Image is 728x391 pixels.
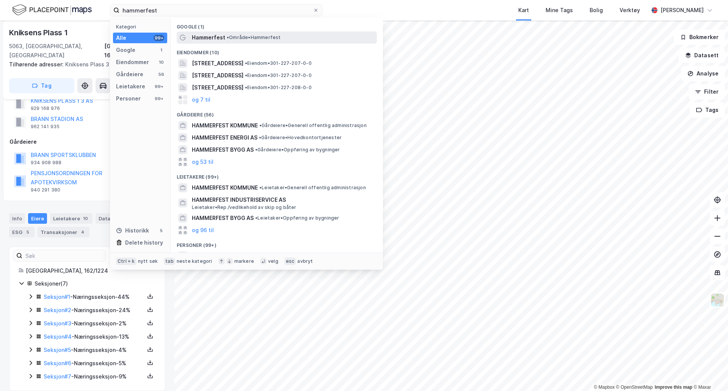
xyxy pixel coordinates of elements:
div: [GEOGRAPHIC_DATA], 162/1224 [26,266,156,275]
div: tab [164,258,175,265]
a: Seksjon#7 [44,373,71,380]
span: • [227,35,229,40]
a: Seksjon#1 [44,294,70,300]
button: Tag [9,78,74,93]
div: 99+ [154,35,164,41]
span: HAMMERFEST KOMMUNE [192,121,258,130]
span: [STREET_ADDRESS] [192,83,243,92]
div: - Næringsseksjon - 4% [44,345,144,355]
a: Seksjon#6 [44,360,71,366]
span: Tilhørende adresser: [9,61,65,68]
div: nytt søk [138,258,158,264]
div: [GEOGRAPHIC_DATA], 162/1224 [104,42,165,60]
div: Bolig [590,6,603,15]
iframe: Chat Widget [690,355,728,391]
span: Hammerfest [192,33,225,42]
span: • [245,85,247,90]
span: • [255,215,257,221]
button: Filter [689,84,725,99]
span: Eiendom • 301-227-208-0-0 [245,85,312,91]
div: 4 [79,228,86,236]
span: HAMMERFEST BYGG AS [192,214,254,223]
span: • [245,60,247,66]
span: Eiendom • 301-227-207-0-0 [245,60,312,66]
div: Datasett [96,213,133,224]
span: Område • Hammerfest [227,35,281,41]
div: 940 291 380 [31,187,60,193]
a: Seksjon#5 [44,347,71,353]
div: Gårdeiere [116,70,143,79]
span: MALIN*PIKE HAMMERFESTRØM [192,251,274,261]
div: Personer [116,94,141,103]
div: Kategori [116,24,167,30]
span: [STREET_ADDRESS] [192,59,243,68]
span: Leietaker • Oppføring av bygninger [255,215,339,221]
span: HAMMERFEST INDUSTRISERVICE AS [192,195,374,204]
a: OpenStreetMap [616,385,653,390]
a: Seksjon#3 [44,320,71,327]
div: Alle [116,33,126,42]
div: esc [284,258,296,265]
div: 5 [158,228,164,234]
span: • [255,147,257,152]
button: og 7 til [192,95,210,104]
div: Kart [518,6,529,15]
div: Kontrollprogram for chat [690,355,728,391]
div: Historikk [116,226,149,235]
div: velg [268,258,278,264]
a: Seksjon#4 [44,333,72,340]
button: Bokmerker [674,30,725,45]
div: Gårdeiere (56) [171,106,383,119]
div: [PERSON_NAME] [661,6,704,15]
div: Google (1) [171,18,383,31]
div: Google [116,46,135,55]
div: Leietakere [116,82,145,91]
div: Verktøy [620,6,640,15]
div: 10 [82,215,89,222]
div: 934 908 988 [31,160,61,166]
div: Kniksens Plass 3 [9,60,159,69]
span: • [245,72,247,78]
span: • [259,122,262,128]
div: 5063, [GEOGRAPHIC_DATA], [GEOGRAPHIC_DATA] [9,42,104,60]
span: HAMMERFEST KOMMUNE [192,183,258,192]
div: neste kategori [177,258,212,264]
span: • [259,135,261,140]
div: - Næringsseksjon - 9% [44,372,144,381]
div: Eiendommer [116,58,149,67]
button: Analyse [681,66,725,81]
div: Eiendommer (10) [171,44,383,57]
span: HAMMERFEST ENERGI AS [192,133,257,142]
div: 99+ [154,96,164,102]
span: Leietaker • Rep./vedlikehold av skip og båter [192,204,297,210]
div: - Næringsseksjon - 13% [44,332,144,341]
span: Eiendom • 301-227-207-0-0 [245,72,312,79]
div: Leietakere [50,213,93,224]
div: - Næringsseksjon - 2% [44,319,144,328]
div: Transaksjoner [38,227,89,237]
div: Personer (99+) [171,236,383,250]
span: Leietaker • Generell offentlig administrasjon [259,185,366,191]
img: logo.f888ab2527a4732fd821a326f86c7f29.svg [12,3,92,17]
div: markere [234,258,254,264]
a: Improve this map [655,385,692,390]
div: Kniksens Plass 1 [9,27,69,39]
div: Delete history [125,238,163,247]
div: Eiere [28,213,47,224]
span: Gårdeiere • Hovedkontortjenester [259,135,342,141]
div: 10 [158,59,164,65]
span: • [259,185,262,190]
a: Seksjon#2 [44,307,71,313]
div: avbryt [297,258,313,264]
a: Mapbox [594,385,615,390]
div: Gårdeiere [9,137,165,146]
div: 1 [158,47,164,53]
div: Ctrl + k [116,258,136,265]
div: 962 141 935 [31,124,60,130]
button: og 96 til [192,226,214,235]
div: - Næringsseksjon - 44% [44,292,144,301]
div: 929 168 976 [31,105,60,111]
div: 5 [24,228,31,236]
div: - Næringsseksjon - 24% [44,306,144,315]
div: - Næringsseksjon - 5% [44,359,144,368]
